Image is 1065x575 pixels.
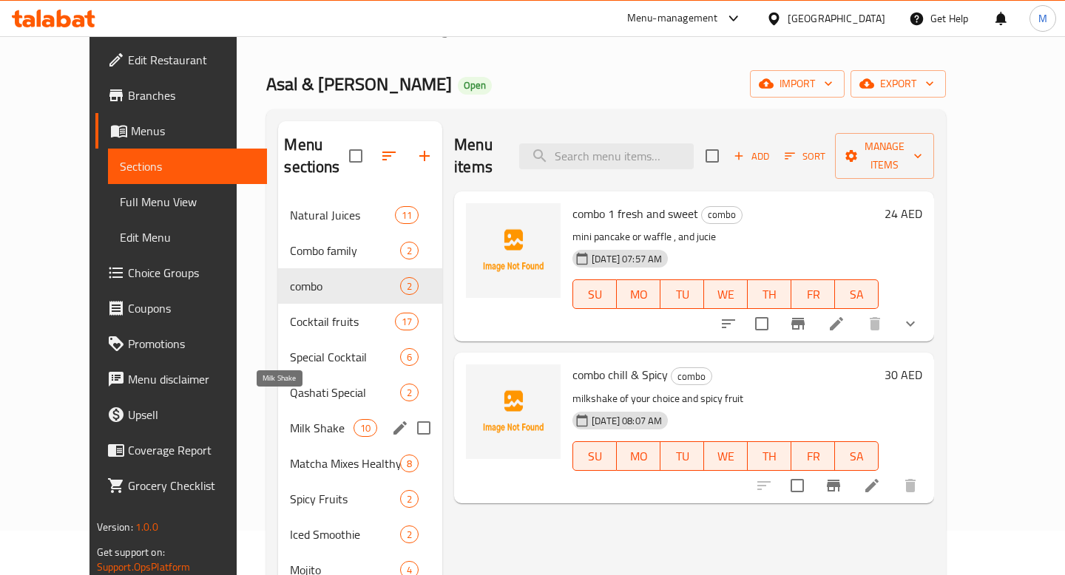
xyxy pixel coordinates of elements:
[128,299,255,317] span: Coupons
[120,157,255,175] span: Sections
[290,384,400,401] span: Qashati Special
[278,481,442,517] div: Spicy Fruits2
[128,86,255,104] span: Branches
[95,290,267,326] a: Coupons
[885,364,922,385] h6: 30 AED
[579,284,611,305] span: SU
[95,326,267,361] a: Promotions
[400,525,419,543] div: items
[785,148,825,165] span: Sort
[572,441,617,471] button: SU
[278,410,442,446] div: Milk Shake10edit
[579,446,611,467] span: SU
[710,284,742,305] span: WE
[797,446,829,467] span: FR
[401,528,418,542] span: 2
[782,470,813,501] span: Select to update
[572,389,879,408] p: milkshake of your choice and spicy fruit
[851,70,946,98] button: export
[95,432,267,468] a: Coverage Report
[835,279,879,309] button: SA
[97,517,133,537] span: Version:
[278,339,442,375] div: Special Cocktail6
[754,446,785,467] span: TH
[284,134,349,178] h2: Menu sections
[95,78,267,113] a: Branches
[466,364,561,459] img: combo chill & Spicy
[519,143,694,169] input: search
[290,455,400,472] span: Matcha Mixes Healthy & Fit
[862,75,934,93] span: export
[1038,10,1047,27] span: M
[885,203,922,224] h6: 24 AED
[780,306,816,341] button: Branch-specific-item
[131,122,255,140] span: Menus
[586,414,668,428] span: [DATE] 08:07 AM
[290,490,400,508] span: Spicy Fruits
[816,468,851,503] button: Branch-specific-item
[128,477,255,494] span: Grocery Checklist
[396,208,418,222] span: 11
[128,335,255,353] span: Promotions
[660,441,704,471] button: TU
[400,384,419,401] div: items
[95,361,267,397] a: Menu disclaimer
[710,446,742,467] span: WE
[835,133,934,179] button: Manage items
[828,315,845,333] a: Edit menu item
[857,306,893,341] button: delete
[781,145,829,168] button: Sort
[458,79,492,92] span: Open
[754,284,785,305] span: TH
[458,77,492,95] div: Open
[278,446,442,481] div: Matcha Mixes Healthy & Fit8
[788,10,885,27] div: [GEOGRAPHIC_DATA]
[746,308,777,339] span: Select to update
[750,70,845,98] button: import
[454,134,501,178] h2: Menu items
[395,206,419,224] div: items
[401,386,418,400] span: 2
[617,279,660,309] button: MO
[775,145,835,168] span: Sort items
[893,306,928,341] button: show more
[748,279,791,309] button: TH
[401,492,418,506] span: 2
[266,21,946,41] nav: breadcrumb
[389,417,411,439] button: edit
[841,446,873,467] span: SA
[290,242,400,259] span: Combo family
[748,441,791,471] button: TH
[319,22,325,40] li: /
[290,206,394,224] span: Natural Juices
[290,525,400,543] span: Iced Smoothie
[95,113,267,149] a: Menus
[572,203,698,225] span: combo 1 fresh and sweet
[566,22,608,40] span: Sections
[120,228,255,246] span: Edit Menu
[572,364,668,386] span: combo chill & Spicy
[278,197,442,233] div: Natural Juices11
[290,348,400,366] span: Special Cocktail
[515,22,549,40] span: Menus
[331,21,480,41] a: Restaurants management
[95,397,267,432] a: Upsell
[711,306,746,341] button: sort-choices
[401,457,418,471] span: 8
[278,375,442,410] div: Qashati Special2
[791,441,835,471] button: FR
[401,350,418,364] span: 6
[704,279,748,309] button: WE
[401,244,418,258] span: 2
[731,148,771,165] span: Add
[701,206,743,224] div: combo
[400,455,419,472] div: items
[340,140,371,171] span: Select all sections
[702,206,742,223] span: combo
[278,304,442,339] div: Cocktail fruits17
[617,441,660,471] button: MO
[835,441,879,471] button: SA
